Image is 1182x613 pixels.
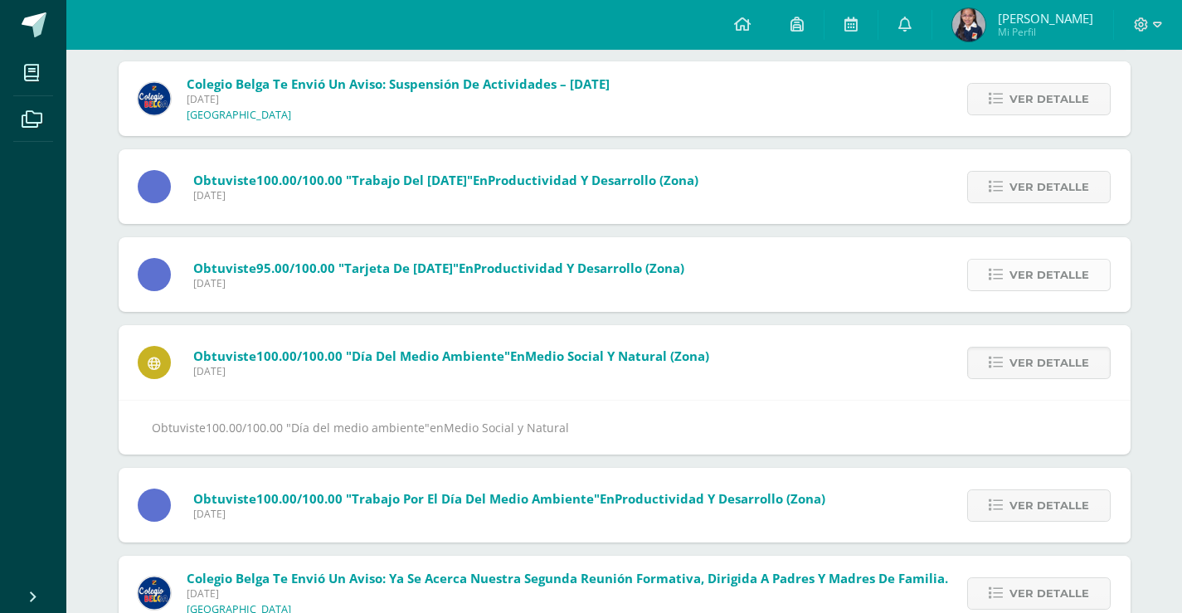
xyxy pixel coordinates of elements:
[193,507,825,521] span: [DATE]
[1009,490,1089,521] span: Ver detalle
[444,420,569,435] span: Medio Social y Natural
[256,260,335,276] span: 95.00/100.00
[1009,348,1089,378] span: Ver detalle
[615,490,825,507] span: Productividad y Desarrollo (Zona)
[193,260,684,276] span: Obtuviste en
[152,417,1097,438] div: Obtuviste en
[138,82,171,115] img: 919ad801bb7643f6f997765cf4083301.png
[256,172,343,188] span: 100.00/100.00
[488,172,698,188] span: Productividad y Desarrollo (Zona)
[187,586,948,601] span: [DATE]
[1009,578,1089,609] span: Ver detalle
[193,188,698,202] span: [DATE]
[346,172,473,188] span: "Trabajo del [DATE]"
[206,420,283,435] span: 100.00/100.00
[256,348,343,364] span: 100.00/100.00
[346,348,510,364] span: "Día del medio ambiente"
[1009,260,1089,290] span: Ver detalle
[256,490,343,507] span: 100.00/100.00
[474,260,684,276] span: Productividad y Desarrollo (Zona)
[138,577,171,610] img: 919ad801bb7643f6f997765cf4083301.png
[187,75,610,92] span: Colegio Belga te envió un aviso: Suspensión de actividades – [DATE]
[998,10,1093,27] span: [PERSON_NAME]
[286,420,430,435] span: "Día del medio ambiente"
[952,8,985,41] img: 48ebd2372139c62fc91f3db64f279f84.png
[525,348,709,364] span: Medio Social y Natural (Zona)
[193,172,698,188] span: Obtuviste en
[193,348,709,364] span: Obtuviste en
[193,276,684,290] span: [DATE]
[187,109,291,122] p: [GEOGRAPHIC_DATA]
[187,570,948,586] span: Colegio Belga te envió un aviso: Ya se acerca nuestra segunda Reunión Formativa, dirigida a padre...
[193,364,709,378] span: [DATE]
[338,260,459,276] span: "Tarjeta de [DATE]"
[1009,172,1089,202] span: Ver detalle
[346,490,600,507] span: "Trabajo por el día del medio ambiente"
[998,25,1093,39] span: Mi Perfil
[187,92,610,106] span: [DATE]
[1009,84,1089,114] span: Ver detalle
[193,490,825,507] span: Obtuviste en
